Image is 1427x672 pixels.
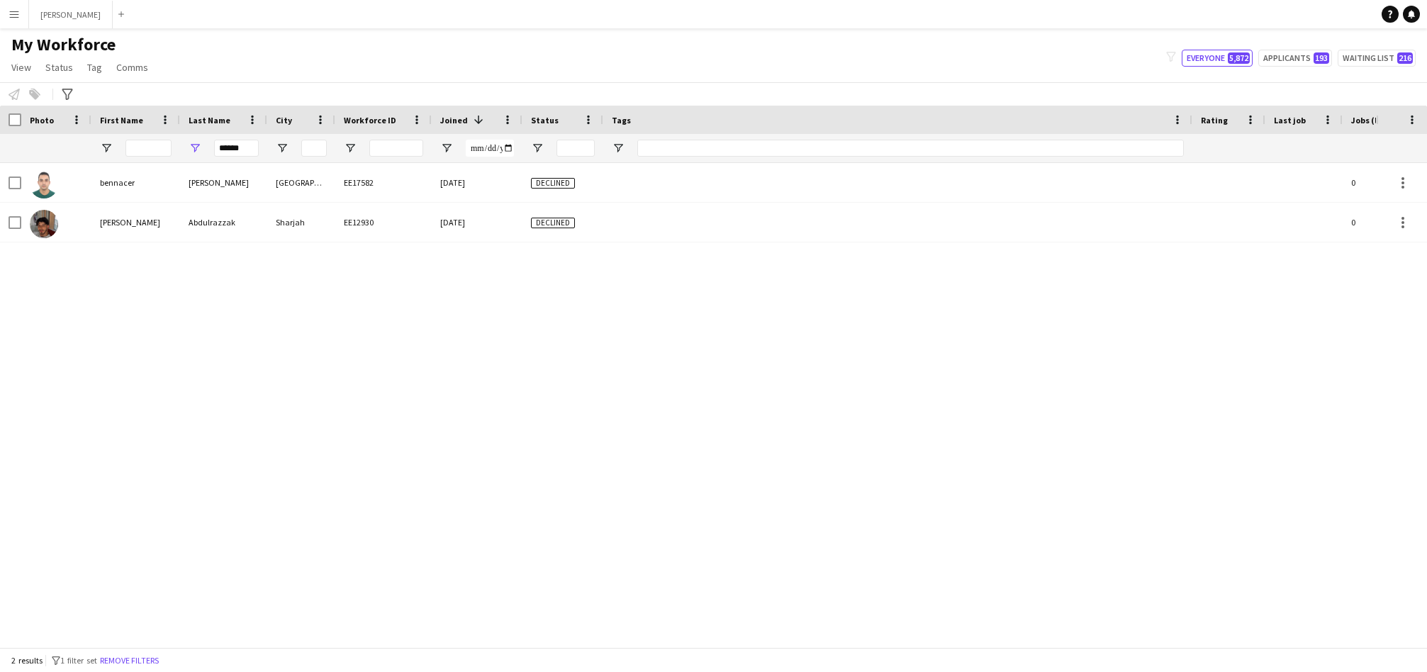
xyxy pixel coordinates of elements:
div: [DATE] [432,163,522,202]
button: Open Filter Menu [189,142,201,155]
a: View [6,58,37,77]
div: Sharjah [267,203,335,242]
span: Workforce ID [344,115,396,125]
button: Remove filters [97,653,162,668]
button: Applicants193 [1258,50,1332,67]
img: bennacer abder razzak [30,170,58,198]
input: Joined Filter Input [466,140,514,157]
span: Declined [531,178,575,189]
a: Status [40,58,79,77]
button: Open Filter Menu [440,142,453,155]
div: Abdulrazzak [180,203,267,242]
span: Declined [531,218,575,228]
div: EE12930 [335,203,432,242]
span: 216 [1397,52,1413,64]
button: Waiting list216 [1338,50,1416,67]
span: 5,872 [1228,52,1250,64]
span: Joined [440,115,468,125]
span: View [11,61,31,74]
span: 193 [1314,52,1329,64]
input: Status Filter Input [556,140,595,157]
span: Photo [30,115,54,125]
button: Open Filter Menu [100,142,113,155]
button: Open Filter Menu [531,142,544,155]
span: Status [45,61,73,74]
button: Open Filter Menu [276,142,289,155]
div: [PERSON_NAME] [91,203,180,242]
button: Open Filter Menu [344,142,357,155]
span: First Name [100,115,143,125]
div: bennacer [91,163,180,202]
button: [PERSON_NAME] [29,1,113,28]
a: Comms [111,58,154,77]
input: Workforce ID Filter Input [369,140,423,157]
div: [DATE] [432,203,522,242]
span: Last job [1274,115,1306,125]
div: [PERSON_NAME] [180,163,267,202]
a: Tag [82,58,108,77]
div: EE17582 [335,163,432,202]
span: Jobs (last 90 days) [1351,115,1425,125]
input: First Name Filter Input [125,140,172,157]
span: My Workforce [11,34,116,55]
span: 1 filter set [60,655,97,666]
div: [GEOGRAPHIC_DATA] [267,163,335,202]
input: Tags Filter Input [637,140,1184,157]
span: Last Name [189,115,230,125]
span: City [276,115,292,125]
span: Tags [612,115,631,125]
span: Rating [1201,115,1228,125]
input: Last Name Filter Input [214,140,259,157]
img: Yazan Abdulrazzak [30,210,58,238]
button: Open Filter Menu [612,142,625,155]
button: Everyone5,872 [1182,50,1253,67]
input: City Filter Input [301,140,327,157]
span: Comms [116,61,148,74]
span: Status [531,115,559,125]
span: Tag [87,61,102,74]
app-action-btn: Advanced filters [59,86,76,103]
